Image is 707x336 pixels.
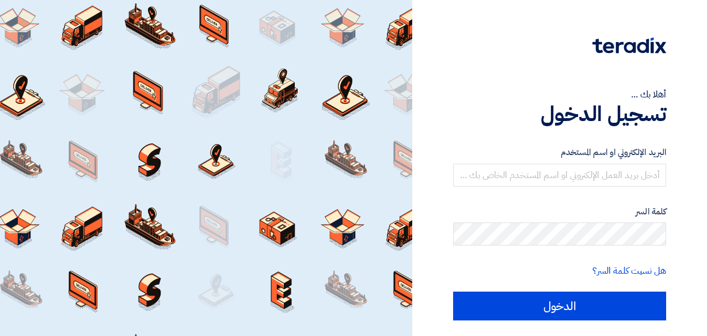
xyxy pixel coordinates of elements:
[453,164,666,187] input: أدخل بريد العمل الإلكتروني او اسم المستخدم الخاص بك ...
[453,146,666,159] label: البريد الإلكتروني او اسم المستخدم
[453,205,666,218] label: كلمة السر
[453,292,666,320] input: الدخول
[453,101,666,127] h1: تسجيل الدخول
[592,264,666,278] a: هل نسيت كلمة السر؟
[592,37,666,54] img: Teradix logo
[453,88,666,101] div: أهلا بك ...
